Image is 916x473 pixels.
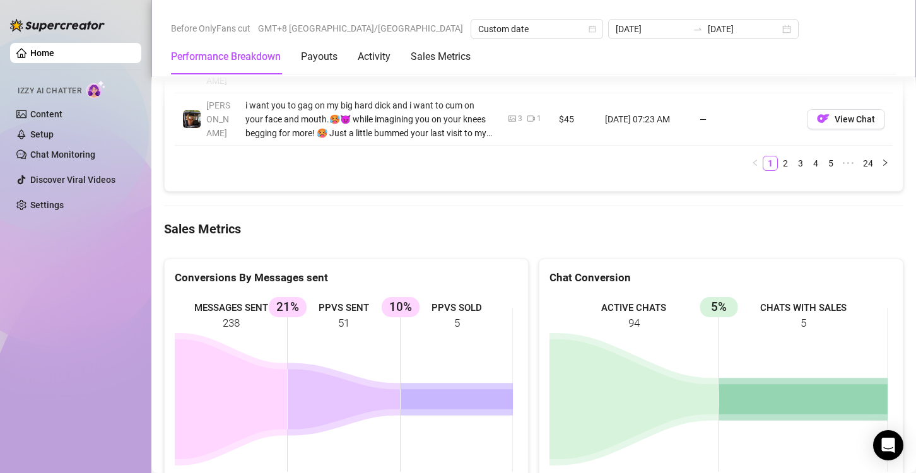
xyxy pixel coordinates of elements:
li: 24 [859,156,878,171]
span: ••• [838,156,859,171]
span: Before OnlyFans cut [171,19,250,38]
img: logo-BBDzfeDw.svg [10,19,105,32]
div: 1 [537,113,541,125]
a: Discover Viral Videos [30,175,115,185]
span: calendar [589,25,596,33]
span: View Chat [835,114,875,124]
a: 24 [859,156,877,170]
span: [PERSON_NAME] [206,48,230,86]
li: 1 [763,156,778,171]
li: 4 [808,156,823,171]
h4: Sales Metrics [164,220,903,238]
div: Conversions By Messages sent [175,269,518,286]
span: GMT+8 [GEOGRAPHIC_DATA]/[GEOGRAPHIC_DATA] [258,19,463,38]
img: AI Chatter [86,80,106,98]
div: i want you to gag on my big hard dick and i want to cum on your face and mouth.🥵😈 while imagining... [245,98,493,140]
input: Start date [616,22,688,36]
a: 2 [778,156,792,170]
td: $45 [551,93,597,146]
button: OFView Chat [807,109,885,129]
a: 1 [763,156,777,170]
a: OFView Chat [807,117,885,127]
li: 5 [823,156,838,171]
a: 5 [824,156,838,170]
a: 3 [794,156,807,170]
td: — [692,93,799,146]
li: Previous Page [748,156,763,171]
a: Settings [30,200,64,210]
img: Nathan [183,110,201,128]
button: right [878,156,893,171]
li: 2 [778,156,793,171]
li: Next 5 Pages [838,156,859,171]
div: Payouts [301,49,338,64]
button: left [748,156,763,171]
span: Custom date [478,20,596,38]
div: Activity [358,49,390,64]
input: End date [708,22,780,36]
span: to [693,24,703,34]
span: right [881,159,889,166]
a: Chat Monitoring [30,149,95,160]
div: 3 [518,113,522,125]
td: [DATE] 07:23 AM [597,93,692,146]
a: Home [30,48,54,58]
div: Performance Breakdown [171,49,281,64]
img: OF [817,112,830,125]
li: 3 [793,156,808,171]
a: Content [30,109,62,119]
span: left [751,159,759,166]
span: [PERSON_NAME] [206,100,230,138]
div: Open Intercom Messenger [873,430,903,460]
span: picture [508,115,516,122]
a: 4 [809,156,823,170]
span: Izzy AI Chatter [18,85,81,97]
div: Chat Conversion [549,269,893,286]
a: Setup [30,129,54,139]
span: video-camera [527,115,535,122]
span: swap-right [693,24,703,34]
li: Next Page [878,156,893,171]
div: Sales Metrics [411,49,471,64]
